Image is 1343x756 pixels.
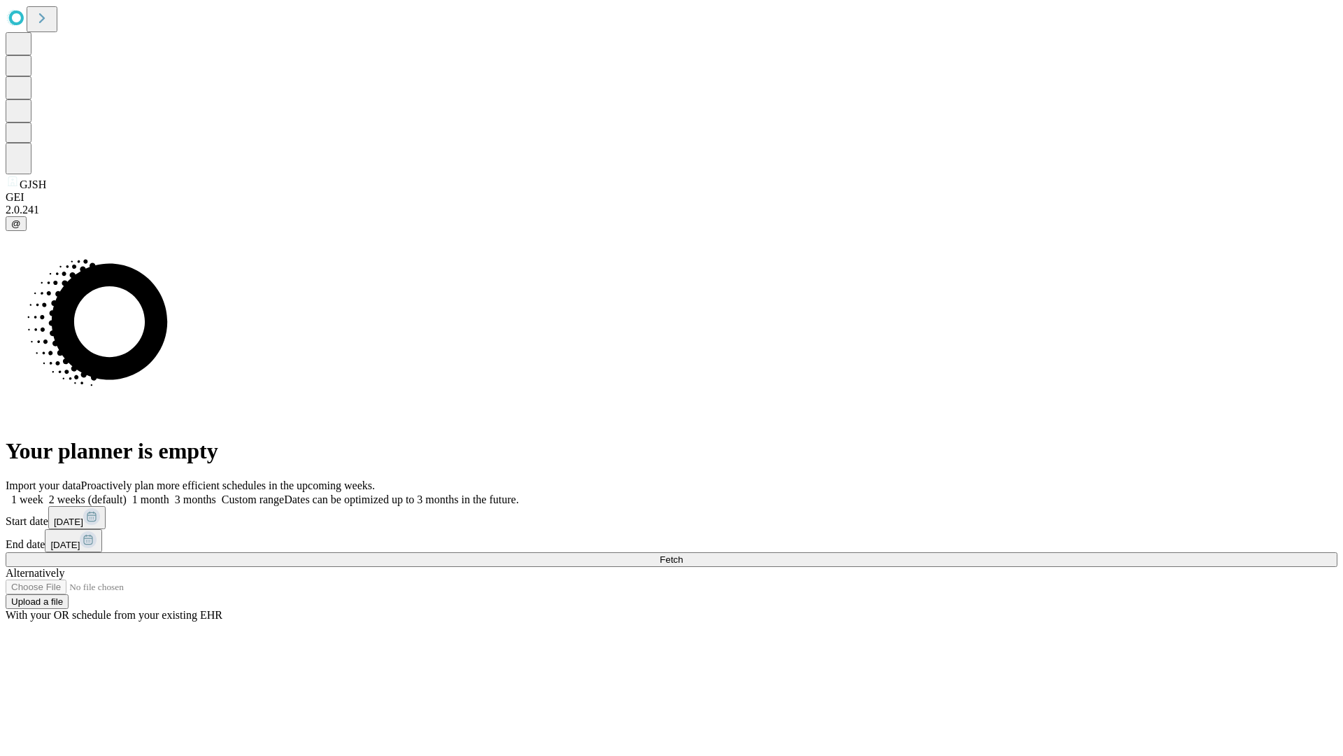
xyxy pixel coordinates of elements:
button: Fetch [6,552,1337,567]
button: [DATE] [48,506,106,529]
button: @ [6,216,27,231]
span: Dates can be optimized up to 3 months in the future. [284,493,518,505]
div: GEI [6,191,1337,204]
span: 2 weeks (default) [49,493,127,505]
span: Alternatively [6,567,64,579]
span: @ [11,218,21,229]
span: Custom range [222,493,284,505]
span: Import your data [6,479,81,491]
span: GJSH [20,178,46,190]
span: Proactively plan more efficient schedules in the upcoming weeks. [81,479,375,491]
h1: Your planner is empty [6,438,1337,464]
div: Start date [6,506,1337,529]
span: [DATE] [50,540,80,550]
div: End date [6,529,1337,552]
button: [DATE] [45,529,102,552]
span: With your OR schedule from your existing EHR [6,609,222,621]
span: 1 month [132,493,169,505]
span: 1 week [11,493,43,505]
button: Upload a file [6,594,69,609]
span: [DATE] [54,517,83,527]
span: 3 months [175,493,216,505]
div: 2.0.241 [6,204,1337,216]
span: Fetch [660,554,683,565]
